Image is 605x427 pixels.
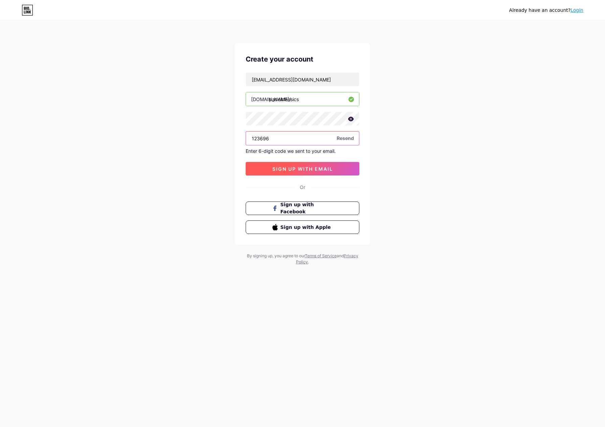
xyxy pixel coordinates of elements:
span: Sign up with Facebook [281,201,333,215]
div: Enter 6-digit code we sent to your email. [246,148,359,154]
a: Terms of Service [305,253,337,258]
button: Sign up with Facebook [246,201,359,215]
div: Or [300,184,305,191]
input: username [246,92,359,106]
span: Sign up with Apple [281,224,333,231]
span: Resend [337,135,354,142]
div: By signing up, you agree to our and . [245,253,360,265]
button: sign up with email [246,162,359,175]
div: Create your account [246,54,359,64]
a: Login [570,7,583,13]
button: Sign up with Apple [246,220,359,234]
span: sign up with email [272,166,333,172]
input: Paste login code [246,132,359,145]
div: [DOMAIN_NAME]/ [251,96,291,103]
div: Already have an account? [509,7,583,14]
input: Email [246,73,359,86]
